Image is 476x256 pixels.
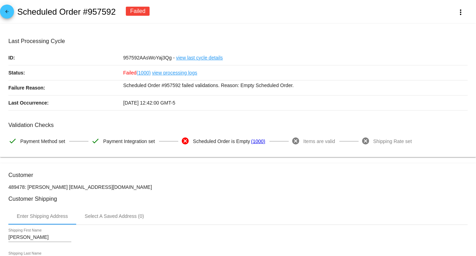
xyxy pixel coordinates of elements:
h3: Customer Shipping [8,195,468,202]
p: Last Occurrence: [8,95,123,110]
mat-icon: check [91,137,100,145]
mat-icon: cancel [361,137,370,145]
span: Payment Integration set [103,134,155,149]
mat-icon: more_vert [456,8,465,16]
p: ID: [8,50,123,65]
h3: Validation Checks [8,122,468,128]
input: Shipping First Name [8,235,71,240]
a: view processing logs [152,65,197,80]
mat-icon: arrow_back [3,9,11,17]
span: Payment Method set [20,134,65,149]
mat-icon: check [8,137,17,145]
span: Items are valid [303,134,335,149]
div: Enter Shipping Address [17,213,68,219]
p: Scheduled Order #957592 failed validations. Reason: Empty Scheduled Order. [123,80,468,90]
a: (1000) [251,134,265,149]
span: [DATE] 12:42:00 GMT-5 [123,100,175,106]
span: Shipping Rate set [373,134,412,149]
p: Failure Reason: [8,80,123,95]
a: (1000) [137,65,151,80]
div: Failed [126,7,150,16]
span: Failed [123,70,151,76]
div: Select A Saved Address (0) [85,213,144,219]
h3: Customer [8,172,468,178]
h2: Scheduled Order #957592 [17,7,116,17]
p: 489478: [PERSON_NAME] [EMAIL_ADDRESS][DOMAIN_NAME] [8,184,468,190]
p: Status: [8,65,123,80]
mat-icon: cancel [181,137,189,145]
span: Scheduled Order is Empty [193,134,250,149]
mat-icon: cancel [291,137,300,145]
h3: Last Processing Cycle [8,38,468,44]
span: 957592AAsWoYaj3Qg - [123,55,175,61]
a: view last cycle details [176,50,223,65]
